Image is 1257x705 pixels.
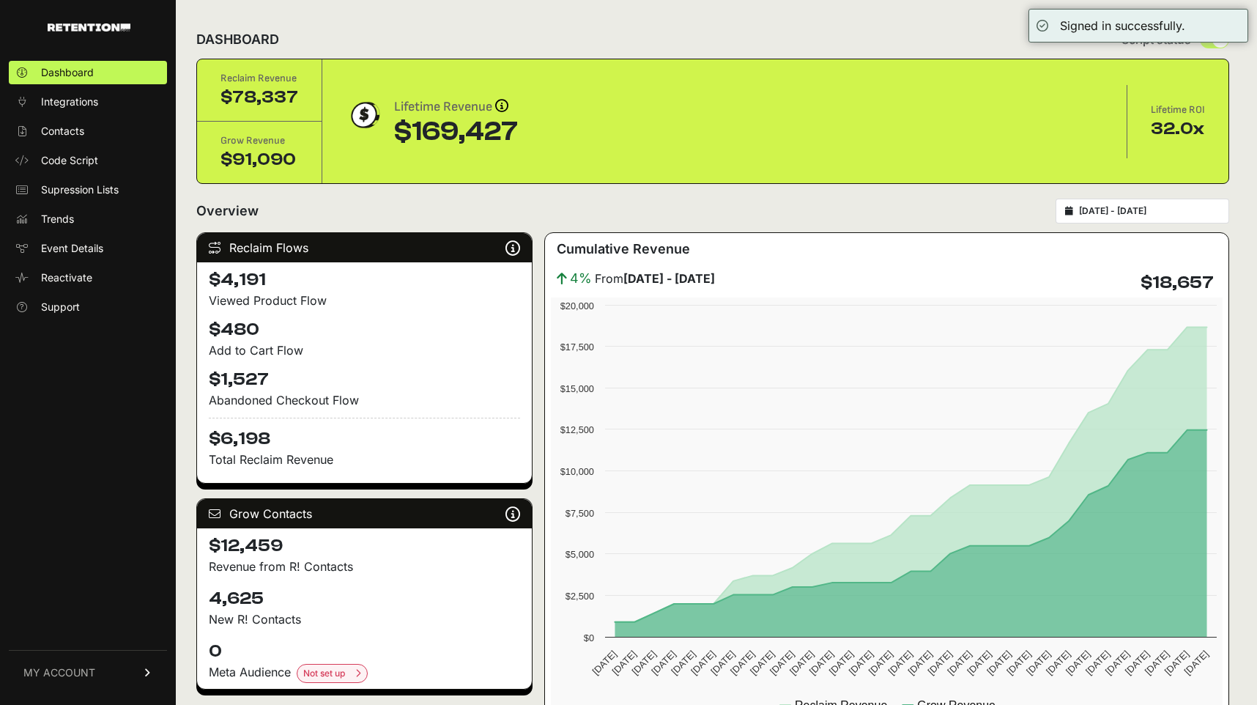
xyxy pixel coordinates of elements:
[9,650,167,695] a: MY ACCOUNT
[1151,103,1205,117] div: Lifetime ROI
[209,610,520,628] p: New R! Contacts
[566,549,594,560] text: $5,000
[9,90,167,114] a: Integrations
[209,663,520,683] div: Meta Audience
[220,148,298,171] div: $91,090
[965,649,994,677] text: [DATE]
[394,97,518,117] div: Lifetime Revenue
[9,207,167,231] a: Trends
[196,29,279,50] h2: DASHBOARD
[560,300,594,311] text: $20,000
[560,342,594,352] text: $17,500
[807,649,836,677] text: [DATE]
[566,591,594,602] text: $2,500
[9,61,167,84] a: Dashboard
[886,649,915,677] text: [DATE]
[41,212,74,226] span: Trends
[209,292,520,309] div: Viewed Product Flow
[590,649,619,677] text: [DATE]
[595,270,715,287] span: From
[197,499,532,528] div: Grow Contacts
[1103,649,1132,677] text: [DATE]
[1151,117,1205,141] div: 32.0x
[209,587,520,610] h4: 4,625
[630,649,659,677] text: [DATE]
[560,466,594,477] text: $10,000
[197,233,532,262] div: Reclaim Flows
[41,95,98,109] span: Integrations
[346,97,382,133] img: dollar-coin-05c43ed7efb7bc0c12610022525b4bbbb207c7efeef5aecc26f025e68dcafac9.png
[9,149,167,172] a: Code Script
[1044,649,1072,677] text: [DATE]
[209,368,520,391] h4: $1,527
[560,424,594,435] text: $12,500
[560,383,594,394] text: $15,000
[787,649,816,677] text: [DATE]
[209,418,520,451] h4: $6,198
[209,318,520,342] h4: $480
[209,640,520,663] h4: 0
[1163,649,1191,677] text: [DATE]
[41,65,94,80] span: Dashboard
[867,649,895,677] text: [DATE]
[1064,649,1092,677] text: [DATE]
[48,23,130,32] img: Retention.com
[220,71,298,86] div: Reclaim Revenue
[985,649,1014,677] text: [DATE]
[41,241,103,256] span: Event Details
[708,649,737,677] text: [DATE]
[9,237,167,260] a: Event Details
[557,239,690,259] h3: Cumulative Revenue
[1123,649,1152,677] text: [DATE]
[209,391,520,409] div: Abandoned Checkout Flow
[768,649,796,677] text: [DATE]
[584,632,594,643] text: $0
[1024,649,1053,677] text: [DATE]
[827,649,856,677] text: [DATE]
[41,153,98,168] span: Code Script
[570,268,592,289] span: 4%
[9,119,167,143] a: Contacts
[9,178,167,202] a: Supression Lists
[610,649,639,677] text: [DATE]
[209,342,520,359] div: Add to Cart Flow
[196,201,259,221] h2: Overview
[728,649,757,677] text: [DATE]
[1182,649,1211,677] text: [DATE]
[209,558,520,575] p: Revenue from R! Contacts
[220,133,298,148] div: Grow Revenue
[650,649,678,677] text: [DATE]
[41,124,84,139] span: Contacts
[41,182,119,197] span: Supression Lists
[1143,649,1171,677] text: [DATE]
[926,649,954,677] text: [DATE]
[209,534,520,558] h4: $12,459
[220,86,298,109] div: $78,337
[623,271,715,286] strong: [DATE] - [DATE]
[209,451,520,468] p: Total Reclaim Revenue
[9,266,167,289] a: Reactivate
[906,649,935,677] text: [DATE]
[9,295,167,319] a: Support
[23,665,95,680] span: MY ACCOUNT
[748,649,776,677] text: [DATE]
[1060,17,1185,34] div: Signed in successfully.
[1005,649,1034,677] text: [DATE]
[1141,271,1214,295] h4: $18,657
[847,649,875,677] text: [DATE]
[1083,649,1112,677] text: [DATE]
[41,270,92,285] span: Reactivate
[566,508,594,519] text: $7,500
[670,649,698,677] text: [DATE]
[946,649,974,677] text: [DATE]
[41,300,80,314] span: Support
[394,117,518,147] div: $169,427
[689,649,718,677] text: [DATE]
[209,268,520,292] h4: $4,191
